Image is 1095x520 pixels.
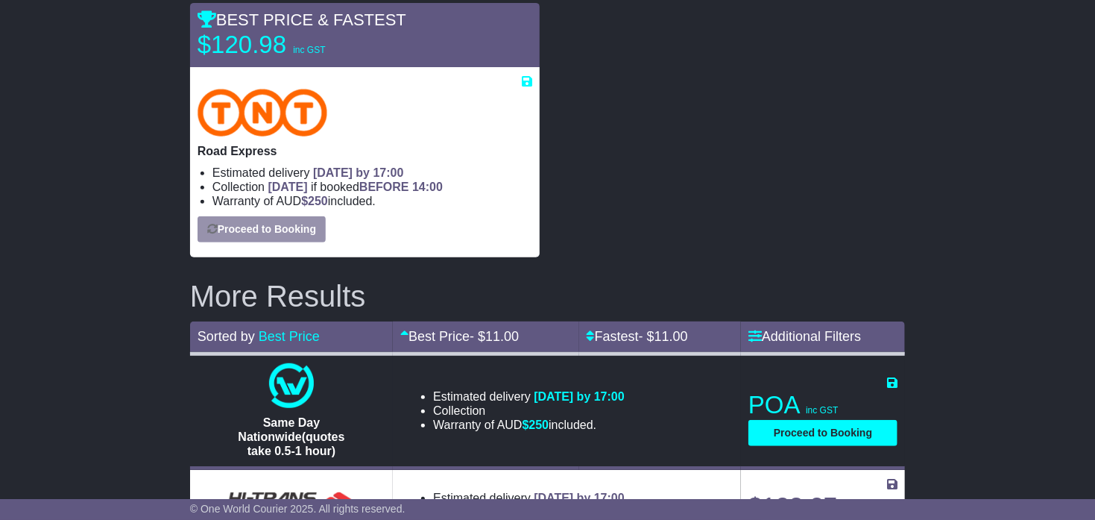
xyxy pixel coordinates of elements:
span: inc GST [293,45,325,55]
span: 11.00 [654,329,688,344]
button: Proceed to Booking [748,420,897,446]
span: $ [523,419,549,431]
p: $120.98 [198,30,384,60]
button: Proceed to Booking [198,216,326,242]
span: inc GST [806,405,838,416]
li: Collection [212,180,533,194]
li: Warranty of AUD included. [433,418,625,432]
img: TNT Domestic: Road Express [198,89,327,137]
img: One World Courier: Same Day Nationwide(quotes take 0.5-1 hour) [269,363,314,408]
span: - $ [639,329,688,344]
span: BEST PRICE & FASTEST [198,10,406,29]
a: Fastest- $11.00 [587,329,688,344]
span: BEFORE [359,181,409,193]
a: Additional Filters [748,329,861,344]
span: © One World Courier 2025. All rights reserved. [190,503,406,515]
li: Estimated delivery [433,491,625,505]
li: Estimated delivery [212,166,533,180]
li: Warranty of AUD included. [212,194,533,208]
span: 11.00 [485,329,519,344]
a: Best Price- $11.00 [400,329,519,344]
span: Same Day Nationwide(quotes take 0.5-1 hour) [238,416,344,457]
span: $ [301,195,328,207]
span: if booked [268,181,443,193]
span: [DATE] by 17:00 [313,166,404,179]
li: Estimated delivery [433,389,625,404]
p: Road Express [198,144,533,158]
span: 250 [308,195,328,207]
span: [DATE] by 17:00 [534,492,625,504]
span: 250 [529,419,549,431]
span: [DATE] by 17:00 [534,390,625,403]
span: - $ [470,329,519,344]
span: 14:00 [412,181,443,193]
span: [DATE] [268,181,308,193]
p: POA [748,390,897,420]
a: Best Price [259,329,320,344]
h2: More Results [190,280,905,313]
span: Sorted by [198,329,255,344]
li: Collection [433,404,625,418]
